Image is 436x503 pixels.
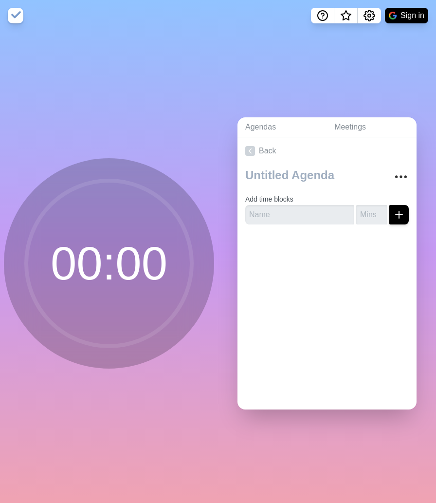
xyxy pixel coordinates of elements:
[327,117,417,137] a: Meetings
[391,167,411,186] button: More
[334,8,358,23] button: What’s new
[385,8,428,23] button: Sign in
[356,205,387,224] input: Mins
[311,8,334,23] button: Help
[389,12,397,19] img: google logo
[237,137,417,165] a: Back
[358,8,381,23] button: Settings
[245,205,354,224] input: Name
[8,8,23,23] img: timeblocks logo
[245,195,293,203] label: Add time blocks
[237,117,327,137] a: Agendas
